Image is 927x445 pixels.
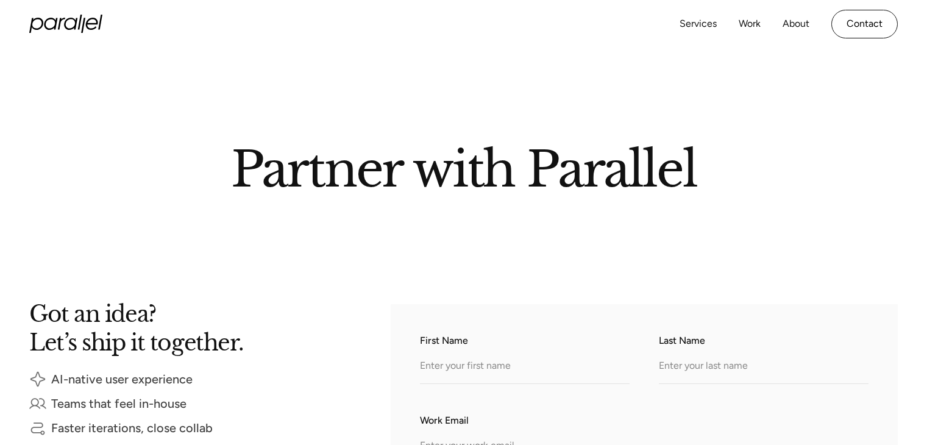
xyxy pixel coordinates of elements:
[831,10,898,38] a: Contact
[659,333,868,348] label: Last Name
[659,351,868,384] input: Enter your last name
[29,15,102,33] a: home
[739,15,761,33] a: Work
[420,351,630,384] input: Enter your first name
[51,399,186,408] div: Teams that feel in-house
[51,375,193,383] div: AI-native user experience
[783,15,809,33] a: About
[29,304,346,351] h2: Got an idea? Let’s ship it together.
[51,424,213,432] div: Faster iterations, close collab
[420,413,868,428] label: Work Email
[420,333,630,348] label: First Name
[116,146,811,187] h2: Partner with Parallel
[680,15,717,33] a: Services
